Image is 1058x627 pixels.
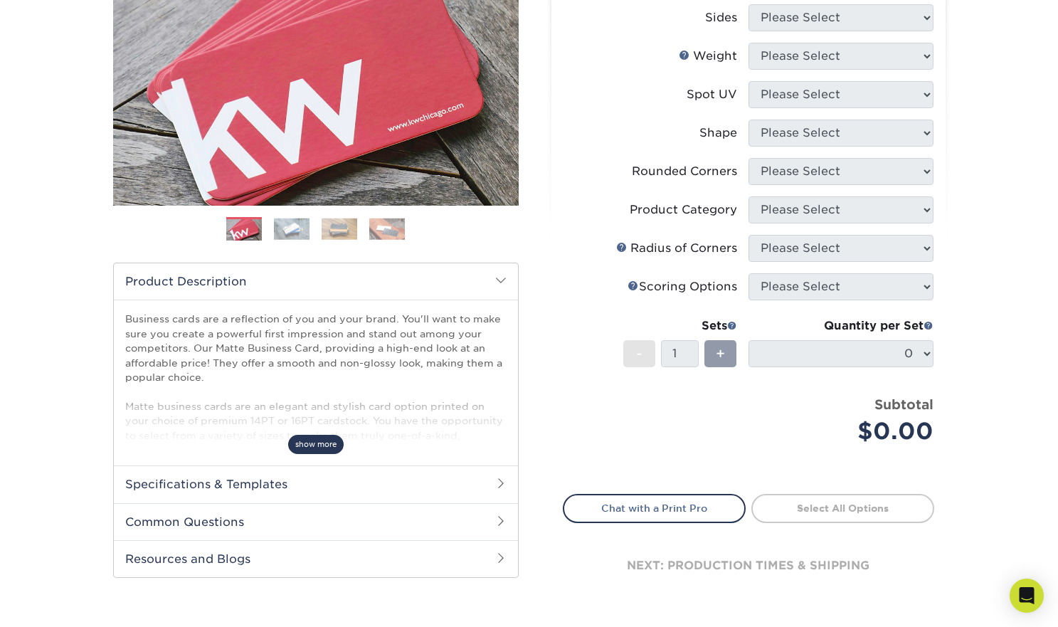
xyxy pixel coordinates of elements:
[623,317,737,334] div: Sets
[632,163,737,180] div: Rounded Corners
[114,503,518,540] h2: Common Questions
[628,278,737,295] div: Scoring Options
[874,396,933,412] strong: Subtotal
[114,465,518,502] h2: Specifications & Templates
[563,494,746,522] a: Chat with a Print Pro
[705,9,737,26] div: Sides
[226,212,262,248] img: Business Cards 01
[288,435,344,454] span: show more
[630,201,737,218] div: Product Category
[563,523,934,608] div: next: production times & shipping
[322,218,357,240] img: Business Cards 03
[1010,579,1044,613] div: Open Intercom Messenger
[751,494,934,522] a: Select All Options
[114,263,518,300] h2: Product Description
[679,48,737,65] div: Weight
[616,240,737,257] div: Radius of Corners
[636,343,642,364] span: -
[699,125,737,142] div: Shape
[759,414,933,448] div: $0.00
[125,312,507,515] p: Business cards are a reflection of you and your brand. You'll want to make sure you create a powe...
[274,218,310,240] img: Business Cards 02
[687,86,737,103] div: Spot UV
[114,540,518,577] h2: Resources and Blogs
[369,218,405,240] img: Business Cards 04
[748,317,933,334] div: Quantity per Set
[716,343,725,364] span: +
